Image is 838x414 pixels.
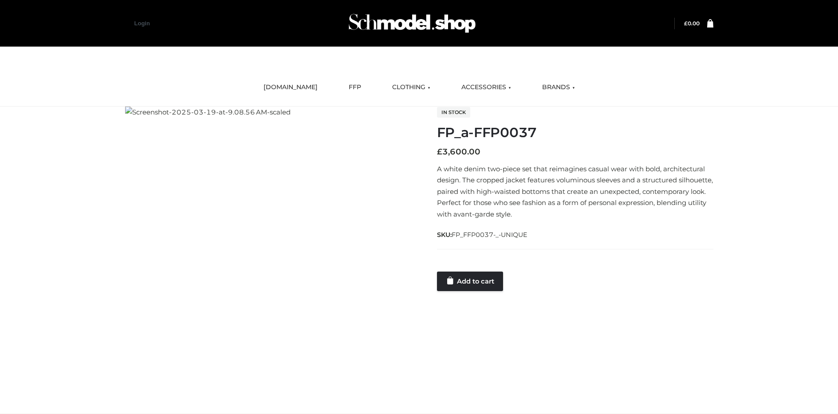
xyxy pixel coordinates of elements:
[437,272,503,291] a: Add to cart
[346,6,479,41] img: Schmodel Admin 964
[684,20,700,27] a: £0.00
[437,147,442,157] span: £
[684,20,700,27] bdi: 0.00
[125,106,291,118] img: Screenshot-2025-03-19-at-9.08.56 AM-scaled
[437,107,470,118] span: In stock
[134,20,150,27] a: Login
[455,78,518,97] a: ACCESSORIES
[452,231,527,239] span: FP_FFP0037-_-UNIQUE
[437,163,713,220] p: A white denim two-piece set that reimagines casual wear with bold, architectural design. The crop...
[386,78,437,97] a: CLOTHING
[342,78,368,97] a: FFP
[437,125,713,141] h1: FP_a-FFP0037
[437,229,528,240] span: SKU:
[535,78,582,97] a: BRANDS
[257,78,324,97] a: [DOMAIN_NAME]
[437,147,480,157] bdi: 3,600.00
[684,20,688,27] span: £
